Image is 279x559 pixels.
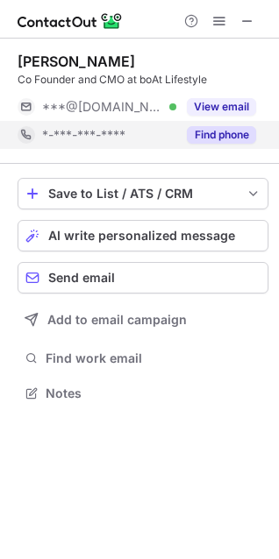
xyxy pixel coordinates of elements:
[48,229,235,243] span: AI write personalized message
[48,187,238,201] div: Save to List / ATS / CRM
[18,262,268,294] button: Send email
[46,386,261,401] span: Notes
[18,220,268,251] button: AI write personalized message
[18,11,123,32] img: ContactOut v5.3.10
[18,304,268,336] button: Add to email campaign
[47,313,187,327] span: Add to email campaign
[187,98,256,116] button: Reveal Button
[48,271,115,285] span: Send email
[42,99,163,115] span: ***@[DOMAIN_NAME]
[18,72,268,88] div: Co Founder and CMO at boAt Lifestyle
[187,126,256,144] button: Reveal Button
[18,178,268,209] button: save-profile-one-click
[46,350,261,366] span: Find work email
[18,346,268,371] button: Find work email
[18,53,135,70] div: [PERSON_NAME]
[18,381,268,406] button: Notes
